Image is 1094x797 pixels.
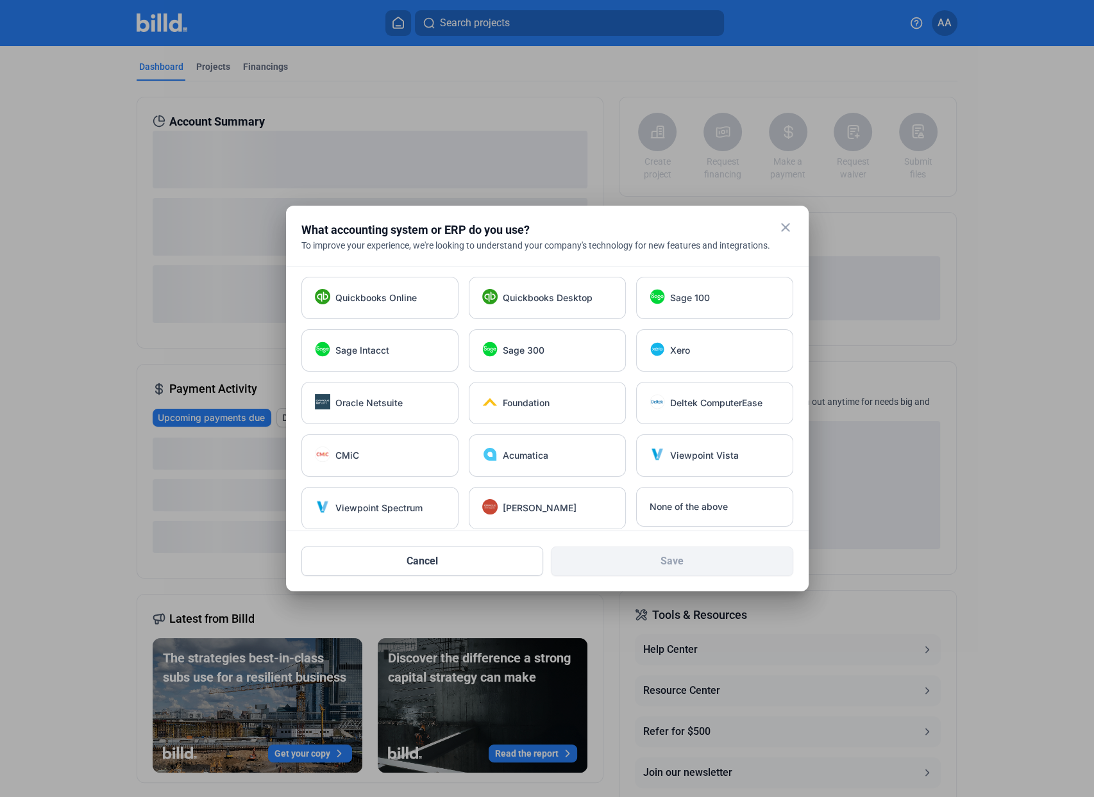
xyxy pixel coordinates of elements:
[778,220,793,235] mat-icon: close
[670,292,710,304] span: Sage 100
[650,500,728,513] span: None of the above
[335,449,359,462] span: CMiC
[335,397,403,409] span: Oracle Netsuite
[301,546,544,576] button: Cancel
[551,546,793,576] button: Save
[503,344,544,357] span: Sage 300
[503,397,550,409] span: Foundation
[503,449,548,462] span: Acumatica
[670,344,690,357] span: Xero
[301,221,761,239] div: What accounting system or ERP do you use?
[503,292,593,304] span: Quickbooks Desktop
[670,397,762,409] span: Deltek ComputerEase
[335,502,423,514] span: Viewpoint Spectrum
[670,449,739,462] span: Viewpoint Vista
[335,292,417,304] span: Quickbooks Online
[301,239,793,252] div: To improve your experience, we're looking to understand your company's technology for new feature...
[503,502,576,514] span: [PERSON_NAME]
[335,344,389,357] span: Sage Intacct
